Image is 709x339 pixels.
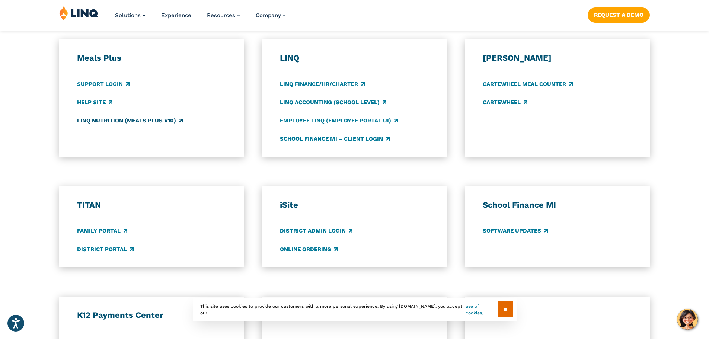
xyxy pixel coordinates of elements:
[77,53,227,63] h3: Meals Plus
[77,116,183,125] a: LINQ Nutrition (Meals Plus v10)
[115,6,286,31] nav: Primary Navigation
[280,116,398,125] a: Employee LINQ (Employee Portal UI)
[483,200,632,210] h3: School Finance MI
[588,6,650,22] nav: Button Navigation
[77,98,112,106] a: Help Site
[115,12,146,19] a: Solutions
[588,7,650,22] a: Request a Demo
[483,80,573,88] a: CARTEWHEEL Meal Counter
[256,12,286,19] a: Company
[466,303,497,316] a: use of cookies.
[280,80,365,88] a: LINQ Finance/HR/Charter
[256,12,281,19] span: Company
[59,6,99,20] img: LINQ | K‑12 Software
[77,200,227,210] h3: TITAN
[280,200,429,210] h3: iSite
[207,12,235,19] span: Resources
[280,98,386,106] a: LINQ Accounting (school level)
[207,12,240,19] a: Resources
[483,98,527,106] a: CARTEWHEEL
[161,12,191,19] a: Experience
[280,53,429,63] h3: LINQ
[483,227,548,235] a: Software Updates
[115,12,141,19] span: Solutions
[677,309,698,330] button: Hello, have a question? Let’s chat.
[77,80,130,88] a: Support Login
[280,227,352,235] a: District Admin Login
[280,135,390,143] a: School Finance MI – Client Login
[77,227,127,235] a: Family Portal
[193,298,517,321] div: This site uses cookies to provide our customers with a more personal experience. By using [DOMAIN...
[77,245,134,253] a: District Portal
[280,245,338,253] a: Online Ordering
[483,53,632,63] h3: [PERSON_NAME]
